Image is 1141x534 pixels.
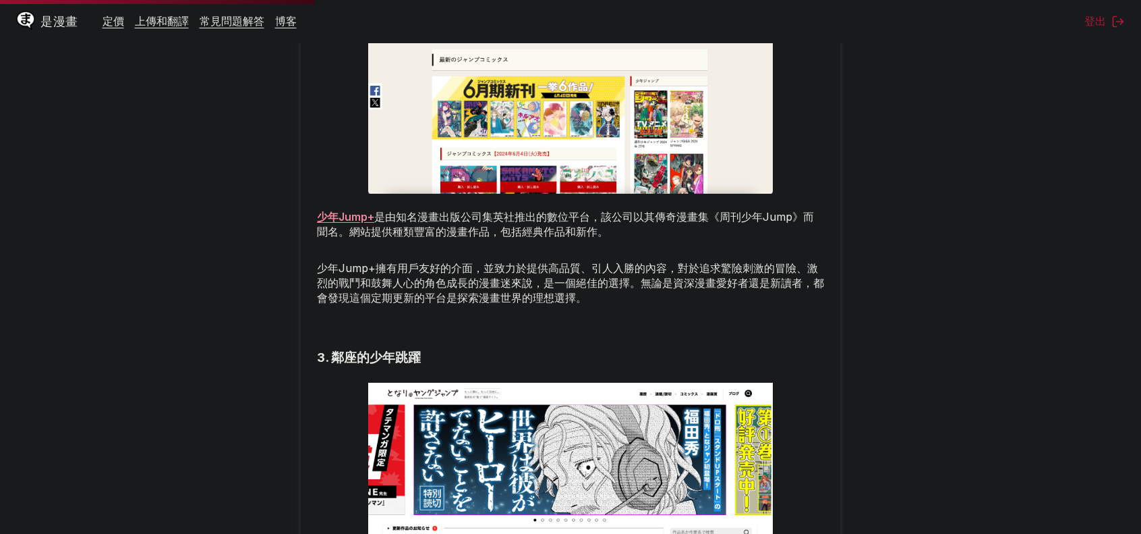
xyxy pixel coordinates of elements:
[200,14,264,28] a: 常見問題解答
[1084,14,1106,28] font: 登出
[317,210,814,238] font: 是由知名漫畫出版公司集英社推出的數位平台，該公司以其傳奇漫畫集《周刊少年Jump》而聞名。網站提供種類豐富的漫畫作品，包括經典作品和新作。
[16,11,35,30] img: IsManga 標誌
[1084,14,1125,29] button: 登出
[317,350,421,365] font: 3. 鄰座的少年跳躍
[40,15,78,28] font: 是漫畫
[317,210,374,223] a: 少年Jump+
[1111,15,1125,28] img: 登出
[275,14,297,28] a: 博客
[103,14,124,28] a: 定價
[317,261,824,304] font: 少年Jump+擁有用戶友好的介面，並致力於提供高品質、引人入勝的內容，對於追求驚險刺激的冒險、激烈的戰鬥和鼓舞人心的角色成長的漫畫迷來說，是一個絕佳的選擇。無論是資深漫畫愛好者還是新讀者，都會發...
[16,11,103,32] a: IsManga 標誌是漫畫
[135,14,189,28] a: 上傳和翻譯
